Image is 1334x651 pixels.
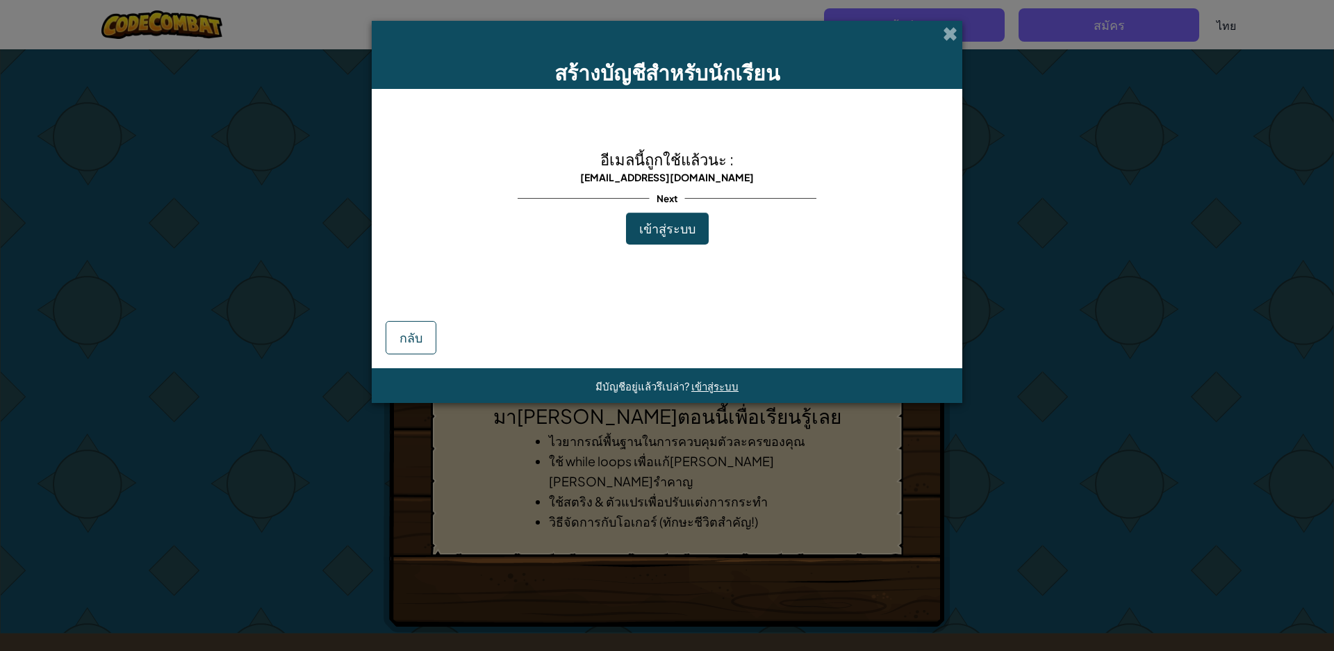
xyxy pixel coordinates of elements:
[691,379,739,393] a: เข้าสู่ระบบ
[554,59,780,85] span: สร้างบัญชีสำหรับนักเรียน
[626,213,709,245] button: เข้าสู่ระบบ
[400,329,422,345] span: กลับ
[580,171,754,183] span: [EMAIL_ADDRESS][DOMAIN_NAME]
[386,321,436,354] button: กลับ
[600,149,734,169] span: อีเมลนี้ถูกใช้แล้วนะ :
[639,220,695,236] span: เข้าสู่ระบบ
[595,379,691,393] span: มีบัญชีอยู่แล้วรึเปล่า?
[650,188,685,208] span: Next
